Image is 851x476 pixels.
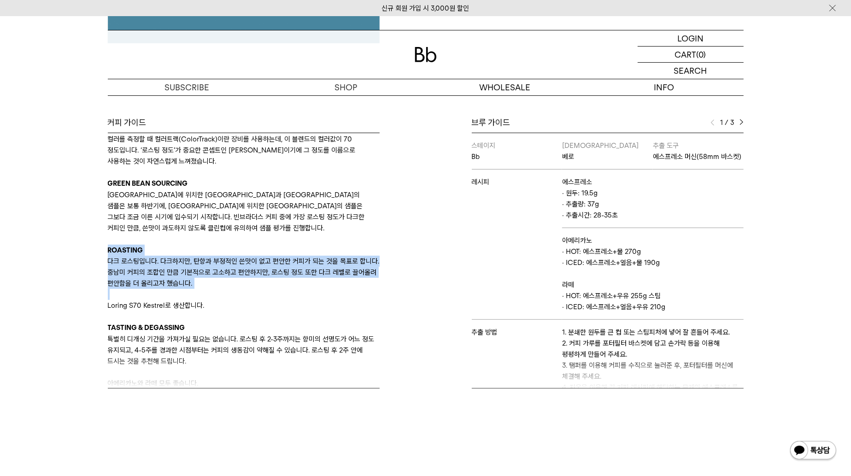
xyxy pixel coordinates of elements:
span: 추출 도구 [653,141,679,150]
p: Loring S70 Kestrel로 생산합니다. [108,300,380,311]
span: / [725,117,729,128]
span: 3 [731,117,735,128]
p: CART [675,47,697,62]
a: LOGIN [638,30,744,47]
a: CART (0) [638,47,744,63]
p: INFO [585,79,744,95]
b: ROASTING [108,246,143,254]
b: GREEN BEAN SOURCING [108,179,188,188]
p: 아메리카노 [562,235,743,246]
p: 2. 커피 가루를 포터필터 바스켓에 담고 손가락 등을 이용해 평평하게 만들어 주세요. [562,338,743,360]
a: 신규 회원 가입 시 3,000원 할인 [382,4,470,12]
p: 레시피 [472,176,563,188]
p: 특별히 디개싱 기간을 가져가실 필요는 없습니다. 로스팅 후 2-3주까지는 향미의 선명도가 어느 정도 유지되고, 4-5주를 경과한 시점부터는 커피의 생동감이 약해질 수 있습니다... [108,334,380,367]
span: 스테이지 [472,141,496,150]
div: 브루 가이드 [472,117,744,128]
img: 카카오톡 채널 1:1 채팅 버튼 [789,440,837,462]
p: WHOLESALE [426,79,585,95]
a: SUBSCRIBE [108,79,267,95]
p: 다크 로스팅입니다. 다크하지만, 탄향과 부정적인 쓴맛이 없고 편안한 커피가 되는 것을 목표로 합니다. 중남미 커피의 조합인 만큼 기본적으로 고소하고 편안하지만, 로스팅 정도 ... [108,256,380,289]
p: SEARCH [674,63,707,79]
p: 1. 분쇄한 원두를 큰 컵 또는 스팀피처에 넣어 잘 흔들어 주세요. [562,327,743,338]
p: · 원두: 19.5g · 추출량: 37g · 추출시간: 28-35초 [562,188,743,221]
p: ‘세븐티'라는 이름은 [PERSON_NAME]의 [PERSON_NAME]입니다. 빈브라더스에서는 원두의 컬러를 측정할 때 컬러트랙(ColorTrack)이란 장비를 사용하는데,... [108,123,380,167]
span: [DEMOGRAPHIC_DATA] [562,141,639,150]
p: [GEOGRAPHIC_DATA]에 위치한 [GEOGRAPHIC_DATA]과 [GEOGRAPHIC_DATA]의 샘플은 보통 하반기에, [GEOGRAPHIC_DATA]에 위치한 ... [108,189,380,234]
p: 베로 [562,151,653,162]
p: · HOT: 에스프레소+물 270g [562,246,743,257]
p: 에스프레소 [562,176,743,188]
p: LOGIN [677,30,704,46]
p: 라떼 [562,279,743,290]
img: 로고 [415,47,437,62]
p: 추출 방법 [472,327,563,338]
p: 에스프레소 머신(58mm 바스켓) [653,151,744,162]
p: · ICED: 에스프레소+얼음+물 190g [562,257,743,268]
p: Bb [472,151,563,162]
a: SHOP [267,79,426,95]
p: · HOT: 에스프레소+우유 255g 스팀 [562,290,743,301]
b: TASTING & DEGASSING [108,323,185,332]
div: 커피 가이드 [108,117,380,128]
span: 1 [719,117,723,128]
p: · ICED: 에스프레소+얼음+우유 210g [562,301,743,312]
p: (0) [697,47,706,62]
